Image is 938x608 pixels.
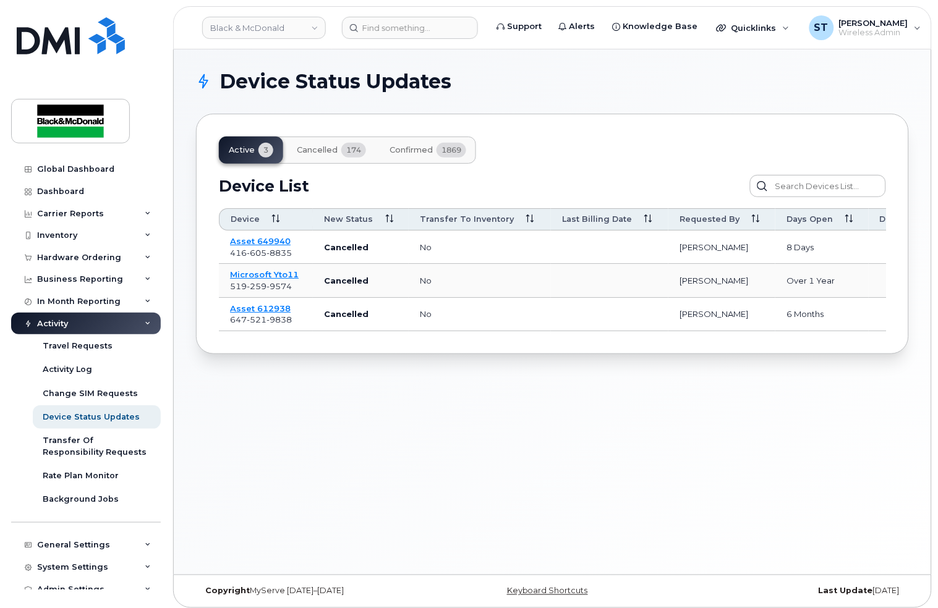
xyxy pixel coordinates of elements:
[231,214,260,225] span: Device
[230,269,299,279] a: Microsoft Yto11
[247,281,266,291] span: 259
[668,230,775,264] td: [PERSON_NAME]
[230,248,292,258] span: 416
[672,586,909,596] div: [DATE]
[668,298,775,331] td: [PERSON_NAME]
[437,143,466,158] span: 1869
[313,298,409,331] td: Cancelled
[219,177,309,195] h2: Device List
[230,303,291,313] a: Asset 612938
[775,298,868,331] td: 6 months
[247,315,266,324] span: 521
[880,214,900,225] span: Date
[507,586,588,596] a: Keyboard Shortcuts
[266,315,292,324] span: 9838
[313,230,409,264] td: Cancelled
[680,214,740,225] span: Requested By
[341,143,366,158] span: 174
[409,230,551,264] td: no
[409,298,551,331] td: no
[750,175,886,197] input: Search Devices List...
[390,145,433,155] span: Confirmed
[230,281,292,291] span: 519
[668,264,775,297] td: [PERSON_NAME]
[819,586,873,596] strong: Last Update
[220,72,451,91] span: Device Status Updates
[297,145,338,155] span: Cancelled
[266,248,292,258] span: 8835
[266,281,292,291] span: 9574
[324,214,373,225] span: New Status
[247,248,266,258] span: 605
[230,315,292,324] span: 647
[787,214,833,225] span: Days Open
[313,264,409,297] td: Cancelled
[420,214,514,225] span: Transfer to inventory
[196,586,433,596] div: MyServe [DATE]–[DATE]
[409,264,551,297] td: no
[205,586,250,596] strong: Copyright
[775,264,868,297] td: over 1 year
[230,236,291,246] a: Asset 649940
[562,214,632,225] span: Last Billing Date
[775,230,868,264] td: 8 days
